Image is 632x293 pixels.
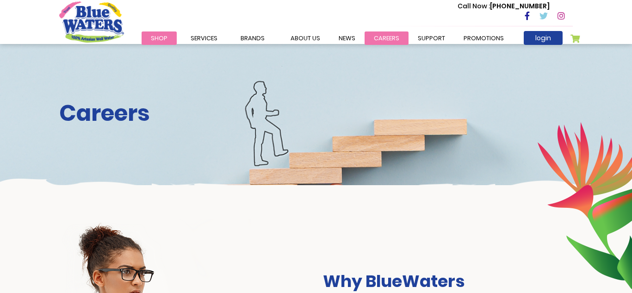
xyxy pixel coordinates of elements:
a: Promotions [454,31,513,45]
a: careers [365,31,409,45]
span: Services [191,34,217,43]
h2: Careers [59,100,573,127]
a: about us [281,31,329,45]
span: Shop [151,34,167,43]
a: support [409,31,454,45]
a: News [329,31,365,45]
span: Brands [241,34,265,43]
h3: Why BlueWaters [323,271,573,291]
a: store logo [59,1,124,42]
a: login [524,31,563,45]
span: Call Now : [458,1,490,11]
p: [PHONE_NUMBER] [458,1,550,11]
img: career-intro-leaves.png [537,122,632,289]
